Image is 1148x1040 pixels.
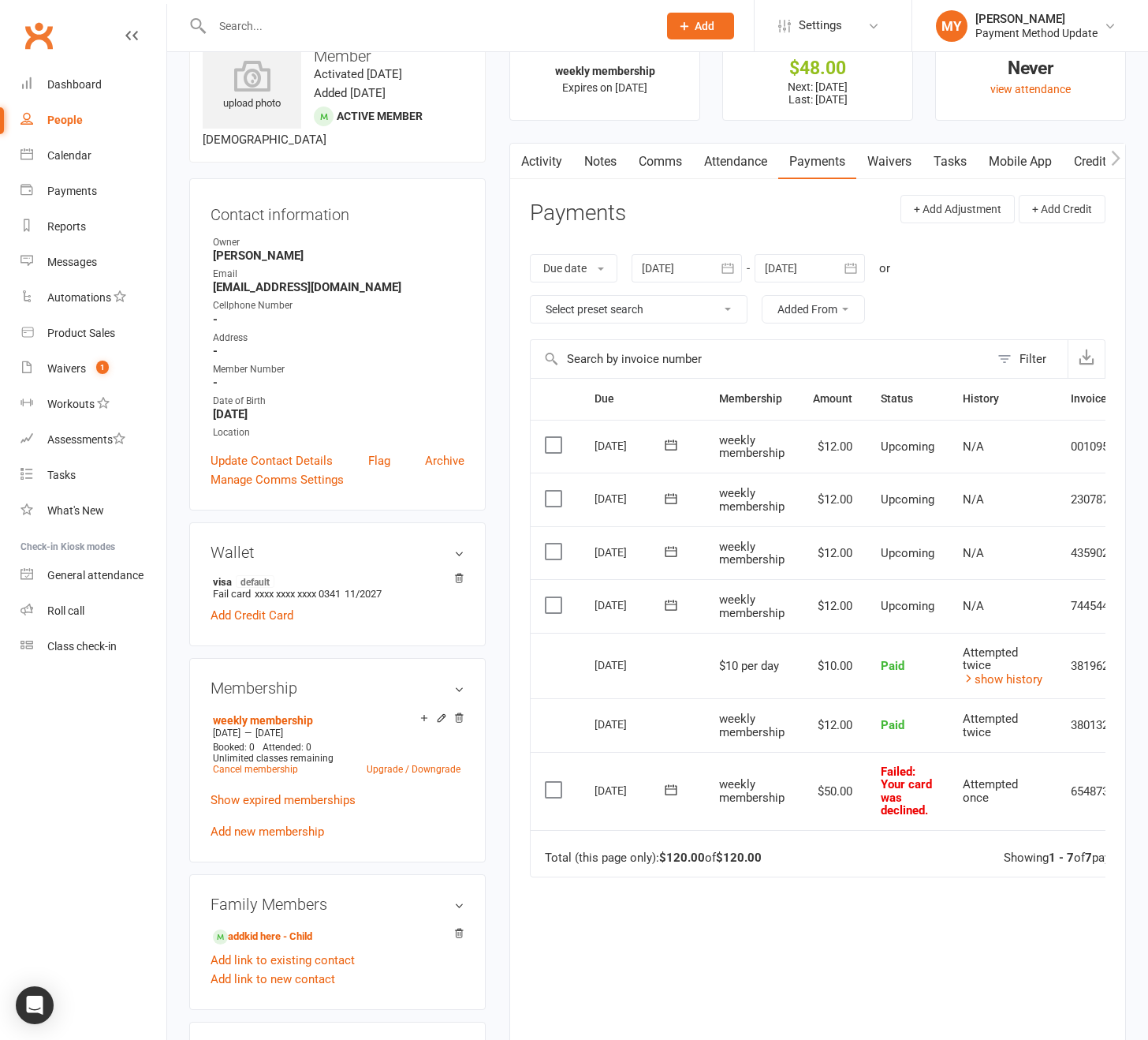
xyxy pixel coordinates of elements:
th: Membership [705,379,799,419]
span: $10 per day [719,659,779,673]
a: Flag [368,451,390,470]
a: Messages [20,245,166,280]
a: view attendance [990,83,1071,95]
th: Due [580,379,705,419]
div: Class check-in [47,640,117,653]
input: Search by invoice number [531,340,990,378]
span: [DEMOGRAPHIC_DATA] [203,133,326,147]
th: Status [867,379,949,419]
span: Add [695,20,714,32]
div: [PERSON_NAME] [975,12,1098,26]
div: Roll call [47,604,84,617]
button: Add [667,13,734,39]
span: Paid [881,718,904,732]
td: $12.00 [799,526,867,580]
div: People [47,114,83,126]
a: People [20,103,166,138]
th: Amount [799,379,867,419]
td: 7445443 [1057,579,1130,633]
a: Archive [425,451,464,470]
span: Attempted twice [963,712,1018,739]
span: default [236,575,274,588]
a: Calendar [20,138,166,174]
div: MY [936,10,967,42]
span: N/A [963,492,984,507]
a: Comms [628,144,693,180]
td: 3819620 [1057,633,1130,699]
a: Update Contact Details [211,451,333,470]
a: Dashboard [20,67,166,103]
div: Owner [213,235,464,250]
strong: [PERSON_NAME] [213,249,464,263]
button: + Add Adjustment [900,195,1015,223]
span: N/A [963,546,984,560]
div: $48.00 [737,60,898,77]
a: Tasks [922,144,978,180]
a: General attendance kiosk mode [20,558,166,593]
div: [DATE] [594,486,667,511]
span: Upcoming [881,546,934,560]
strong: - [213,344,464,358]
span: Upcoming [881,599,934,613]
h3: Wallet [211,544,464,561]
span: weekly membership [719,593,785,620]
div: upload photo [203,60,301,112]
a: Mobile App [978,144,1063,180]
span: N/A [963,599,984,613]
a: Waivers [856,144,922,180]
td: $12.00 [799,698,867,752]
div: Open Intercom Messenger [16,986,54,1024]
td: 3801320 [1057,698,1130,752]
button: + Add Credit [1019,195,1105,223]
div: [DATE] [594,433,667,458]
div: Address [213,331,464,346]
td: $10.00 [799,633,867,699]
strong: $120.00 [716,851,762,865]
div: [DATE] [594,593,667,617]
strong: 7 [1085,851,1092,865]
div: Filter [1019,350,1046,368]
div: Member Number [213,362,464,377]
div: General attendance [47,569,143,582]
input: Search... [207,15,647,37]
a: Upgrade / Downgrade [367,764,460,775]
a: Attendance [693,144,778,180]
li: Fail card [211,573,464,602]
a: Activity [510,144,573,180]
div: Workouts [47,398,95,410]
th: Invoice # [1057,379,1130,419]
div: Dashboard [47,78,102,91]
div: or [879,259,890,278]
strong: $120.00 [659,851,705,865]
td: $12.00 [799,420,867,473]
span: Paid [881,659,904,673]
div: Product Sales [47,327,115,339]
div: [DATE] [594,712,667,736]
div: Cellphone Number [213,298,464,313]
div: Total (this page only): of [545,851,762,865]
span: Upcoming [881,440,934,454]
a: Add link to existing contact [211,951,355,970]
span: Expires on [DATE] [562,81,647,94]
span: Attempted twice [963,645,1018,673]
td: $12.00 [799,579,867,633]
a: Waivers 1 [20,351,166,387]
span: weekly membership [719,486,785,514]
h3: Payments [530,201,626,226]
strong: [DATE] [213,407,464,421]
div: — [209,727,464,739]
a: Clubworx [19,16,58,55]
span: Attended: 0 [263,742,311,753]
a: weekly membership [213,714,313,727]
button: Added From [762,295,865,324]
a: Add new membership [211,825,324,839]
a: What's New [20,493,166,529]
span: weekly membership [719,777,785,805]
a: Product Sales [20,316,166,351]
div: Date of Birth [213,394,464,409]
span: 11/2027 [345,588,382,600]
h3: Family Members [211,896,464,913]
span: weekly membership [719,540,785,567]
span: Booked: 0 [213,742,255,753]
strong: 1 - 7 [1049,851,1074,865]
